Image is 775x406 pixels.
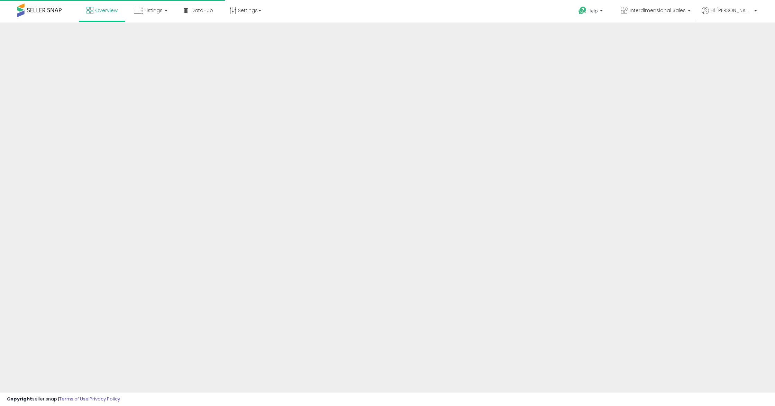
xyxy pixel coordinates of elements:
[145,7,163,14] span: Listings
[630,7,686,14] span: Interdimensional Sales
[191,7,213,14] span: DataHub
[578,6,587,15] i: Get Help
[589,8,598,14] span: Help
[711,7,752,14] span: Hi [PERSON_NAME]
[95,7,118,14] span: Overview
[573,1,610,22] a: Help
[702,7,757,22] a: Hi [PERSON_NAME]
